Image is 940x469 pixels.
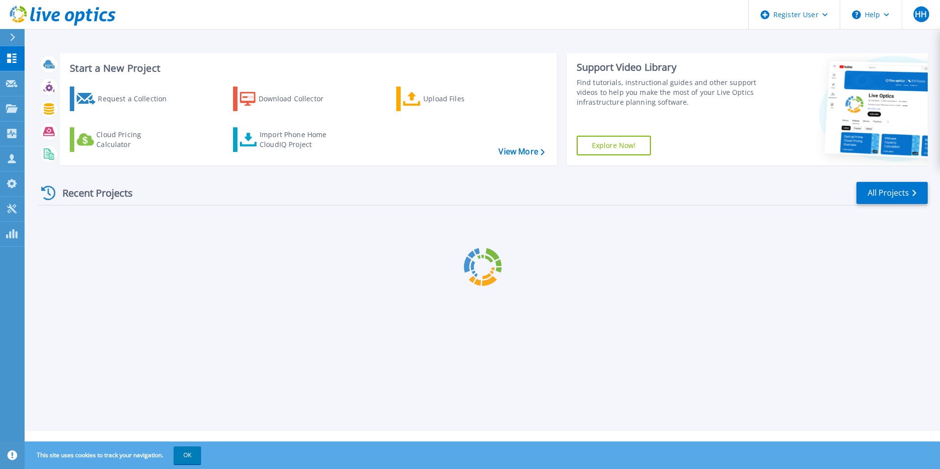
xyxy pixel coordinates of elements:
[259,89,337,109] div: Download Collector
[396,87,506,111] a: Upload Files
[38,181,146,205] div: Recent Projects
[27,446,201,464] span: This site uses cookies to track your navigation.
[577,136,651,155] a: Explore Now!
[577,61,761,74] div: Support Video Library
[423,89,502,109] div: Upload Files
[70,127,179,152] a: Cloud Pricing Calculator
[260,130,336,149] div: Import Phone Home CloudIQ Project
[174,446,201,464] button: OK
[233,87,343,111] a: Download Collector
[98,89,176,109] div: Request a Collection
[499,147,544,156] a: View More
[915,10,927,18] span: HH
[577,78,761,107] div: Find tutorials, instructional guides and other support videos to help you make the most of your L...
[70,63,544,74] h3: Start a New Project
[96,130,175,149] div: Cloud Pricing Calculator
[70,87,179,111] a: Request a Collection
[856,182,928,204] a: All Projects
